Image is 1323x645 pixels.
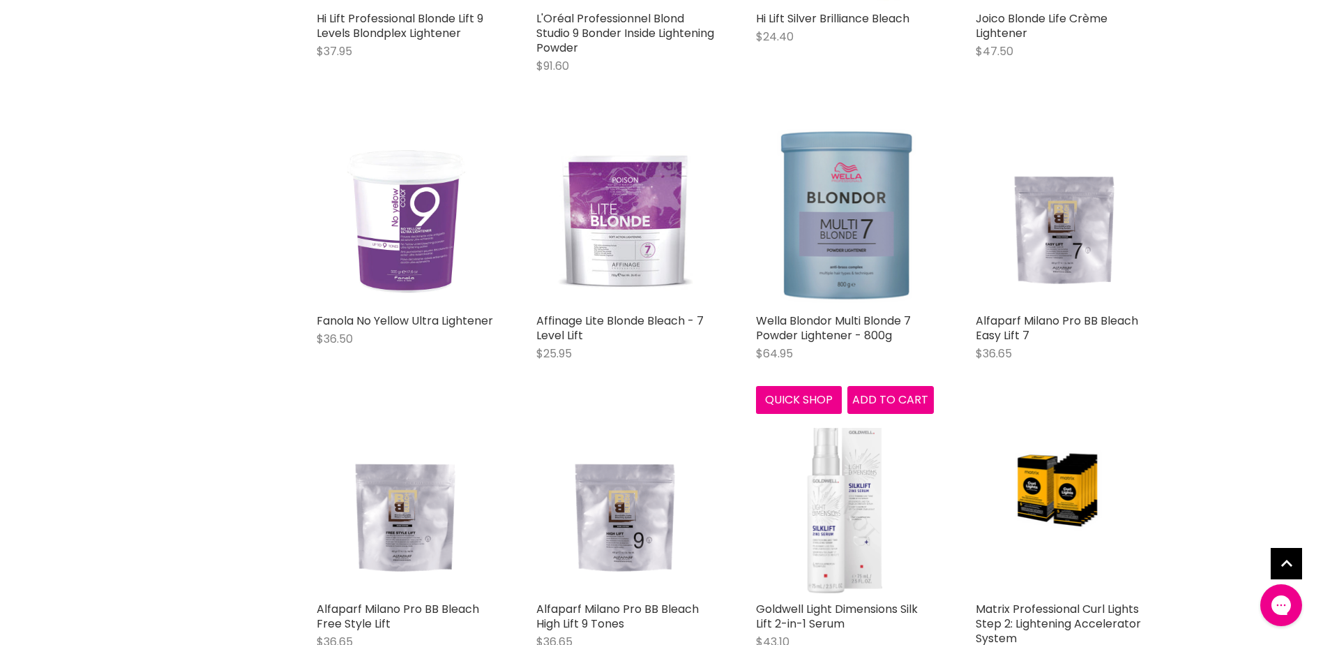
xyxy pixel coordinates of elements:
[317,313,493,329] a: Fanola No Yellow Ultra Lightener
[756,386,842,414] button: Quick shop
[756,601,918,632] a: Goldwell Light Dimensions Silk Lift 2-in-1 Serum
[536,313,704,343] a: Affinage Lite Blonde Bleach - 7 Level Lift
[756,313,911,343] a: Wella Blondor Multi Blonde 7 Powder Lightener - 800g
[756,128,934,306] a: Wella Blondor Multi Blonde 7 Powder Lightener - 800g
[317,43,352,59] span: $37.95
[756,417,934,595] a: Goldwell Light Dimensions Silk Lift 2-in-1 Serum
[976,10,1107,41] a: Joico Blonde Life Crème Lightener
[756,10,909,27] a: Hi Lift Silver Brilliance Bleach
[806,417,883,595] img: Goldwell Light Dimensions Silk Lift 2-in-1 Serum
[760,128,929,306] img: Wella Blondor Multi Blonde 7 Powder Lightener - 800g
[317,128,494,306] img: Fanola No Yellow Ultra Lightener
[976,43,1013,59] span: $47.50
[536,128,714,306] a: Affinage Lite Blonde Bleach - 7 Level Lift
[847,386,934,414] button: Add to cart
[756,346,793,362] span: $64.95
[554,128,695,306] img: Affinage Lite Blonde Bleach - 7 Level Lift
[536,417,714,595] img: Alfaparf Milano Pro BB Bleach High Lift 9 Tones
[536,10,714,56] a: L'Oréal Professionnel Blond Studio 9 Bonder Inside Lightening Powder
[976,417,1154,595] a: Matrix Professional Curl Lights Step 2: Lightening Accelerator System
[852,392,928,408] span: Add to cart
[1253,579,1309,631] iframe: Gorgias live chat messenger
[983,417,1146,595] img: Matrix Professional Curl Lights Step 2: Lightening Accelerator System
[317,10,483,41] a: Hi Lift Professional Blonde Lift 9 Levels Blondplex Lightener
[317,331,353,347] span: $36.50
[536,58,569,74] span: $91.60
[976,313,1138,343] a: Alfaparf Milano Pro BB Bleach Easy Lift 7
[976,128,1154,306] img: Alfaparf Milano Pro BB Bleach Easy Lift 7
[317,601,479,632] a: Alfaparf Milano Pro BB Bleach Free Style Lift
[317,417,494,595] img: Alfaparf Milano Pro BB Bleach Free Style Lift
[536,346,572,362] span: $25.95
[976,346,1012,362] span: $36.65
[756,29,794,45] span: $24.40
[536,601,699,632] a: Alfaparf Milano Pro BB Bleach High Lift 9 Tones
